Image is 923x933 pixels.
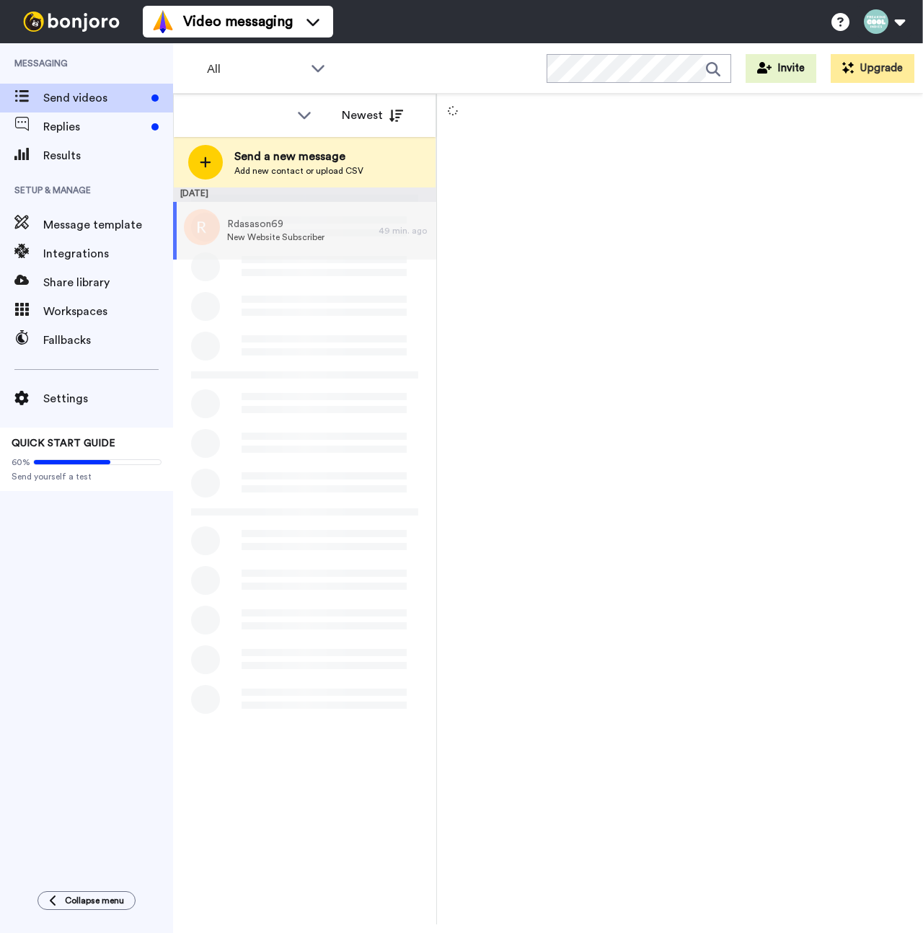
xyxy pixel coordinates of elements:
button: Invite [746,54,816,83]
button: Collapse menu [37,891,136,910]
span: Workspaces [43,303,173,320]
span: Send a new message [234,148,363,165]
span: New Website Subscriber [227,231,324,243]
img: r.png [184,209,220,245]
span: Collapse menu [65,895,124,906]
span: Results [43,147,173,164]
span: Send videos [43,89,146,107]
img: bj-logo-header-white.svg [17,12,125,32]
span: Message template [43,216,173,234]
img: vm-color.svg [151,10,175,33]
span: All [207,61,304,78]
span: Send yourself a test [12,471,162,482]
button: Newest [331,101,414,130]
div: 49 min. ago [379,225,429,236]
span: Video messaging [183,12,293,32]
span: Rdasason69 [227,217,324,231]
span: Replies [43,118,146,136]
span: Integrations [43,245,173,262]
span: Settings [43,390,173,407]
span: Fallbacks [43,332,173,349]
div: [DATE] [173,187,436,202]
span: QUICK START GUIDE [12,438,115,448]
span: Add new contact or upload CSV [234,165,363,177]
span: 60% [12,456,30,468]
span: Share library [43,274,173,291]
button: Upgrade [831,54,914,83]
